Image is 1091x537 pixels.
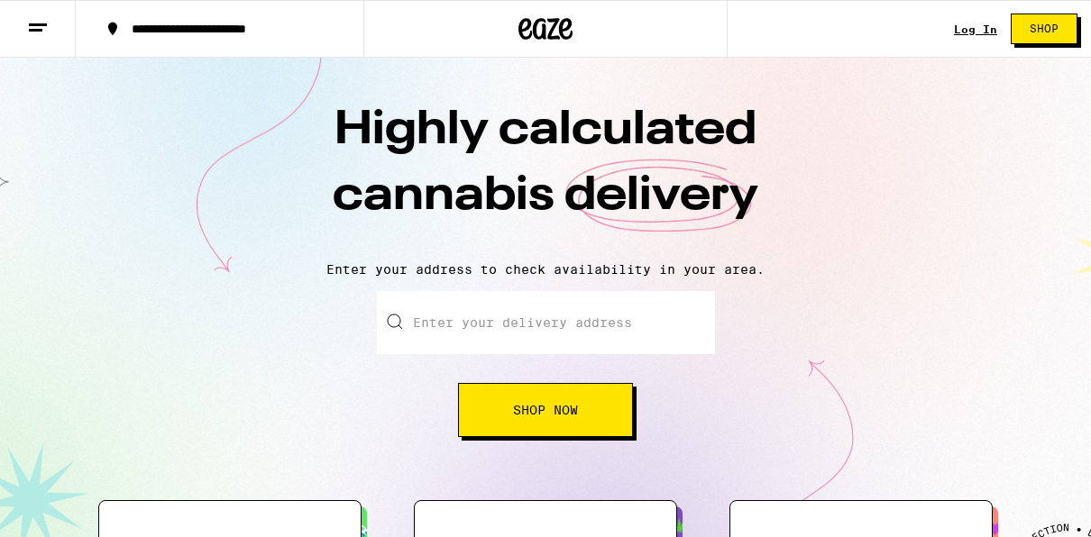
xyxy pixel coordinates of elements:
[230,98,861,248] h1: Highly calculated cannabis delivery
[458,383,633,437] button: Shop Now
[513,404,578,416] span: Shop Now
[1011,14,1077,44] button: Shop
[377,291,715,354] input: Enter your delivery address
[997,14,1091,44] a: Shop
[954,23,997,35] a: Log In
[1030,23,1059,34] span: Shop
[18,262,1073,277] p: Enter your address to check availability in your area.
